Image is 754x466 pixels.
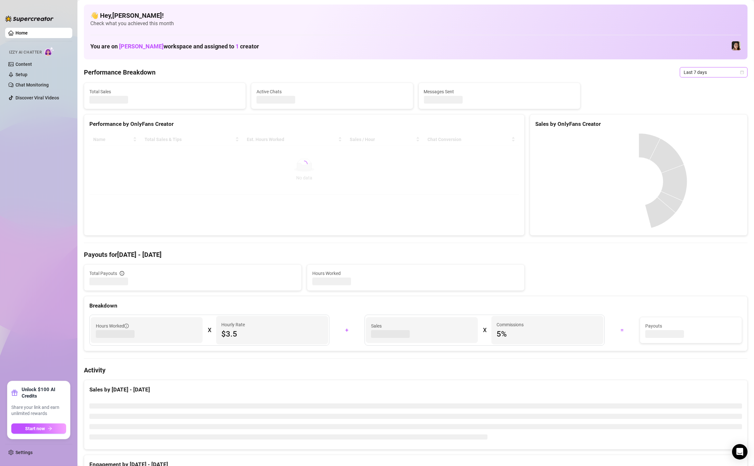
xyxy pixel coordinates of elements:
[15,95,59,100] a: Discover Viral Videos
[89,270,117,277] span: Total Payouts
[371,322,473,329] span: Sales
[89,120,519,128] div: Performance by OnlyFans Creator
[424,88,575,95] span: Messages Sent
[9,49,42,56] span: Izzy AI Chatter
[5,15,54,22] img: logo-BBDzfeDw.svg
[22,386,66,399] strong: Unlock $100 AI Credits
[497,329,598,339] span: 5 %
[497,321,524,328] article: Commissions
[333,325,361,335] div: +
[256,88,407,95] span: Active Chats
[119,43,164,50] span: [PERSON_NAME]
[90,11,741,20] h4: 👋 Hey, [PERSON_NAME] !
[89,385,742,394] div: Sales by [DATE] - [DATE]
[15,62,32,67] a: Content
[89,88,240,95] span: Total Sales
[208,325,211,335] div: X
[15,82,49,87] a: Chat Monitoring
[236,43,239,50] span: 1
[15,72,27,77] a: Setup
[483,325,486,335] div: X
[96,322,129,329] span: Hours Worked
[15,450,33,455] a: Settings
[221,321,245,328] article: Hourly Rate
[11,390,18,396] span: gift
[48,426,52,431] span: arrow-right
[11,423,66,434] button: Start nowarrow-right
[300,160,308,168] span: loading
[535,120,742,128] div: Sales by OnlyFans Creator
[84,68,156,77] h4: Performance Breakdown
[645,322,737,329] span: Payouts
[84,250,748,259] h4: Payouts for [DATE] - [DATE]
[90,20,741,27] span: Check what you achieved this month
[124,324,129,328] span: info-circle
[44,47,54,56] img: AI Chatter
[732,41,741,50] img: Luna
[90,43,259,50] h1: You are on workspace and assigned to creator
[120,271,124,276] span: info-circle
[684,67,744,77] span: Last 7 days
[312,270,519,277] span: Hours Worked
[740,70,744,74] span: calendar
[11,404,66,417] span: Share your link and earn unlimited rewards
[15,30,28,35] a: Home
[84,366,748,375] h4: Activity
[221,329,323,339] span: $3.5
[732,444,748,460] div: Open Intercom Messenger
[25,426,45,431] span: Start now
[608,325,636,335] div: =
[89,301,742,310] div: Breakdown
